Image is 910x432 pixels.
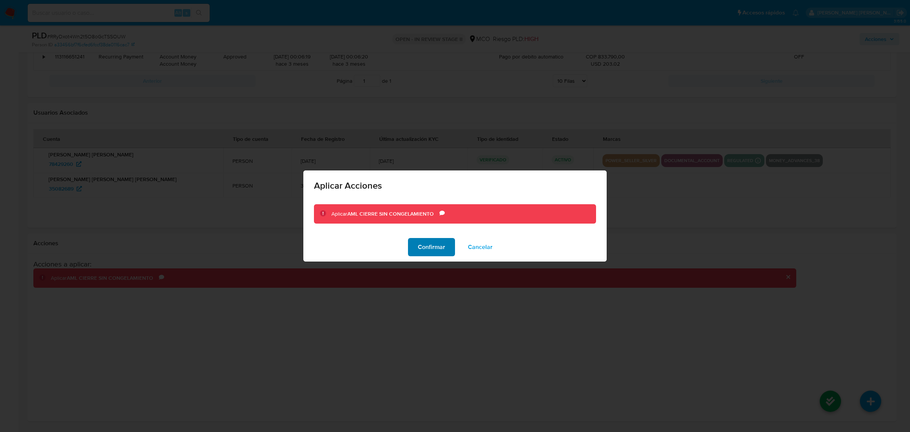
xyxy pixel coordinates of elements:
div: Aplicar [331,210,439,218]
span: Cancelar [468,239,493,255]
span: Confirmar [418,239,445,255]
span: Aplicar Acciones [314,181,596,190]
b: AML CIERRE SIN CONGELAMIENTO [347,210,434,218]
button: Confirmar [408,238,455,256]
button: Cancelar [458,238,502,256]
